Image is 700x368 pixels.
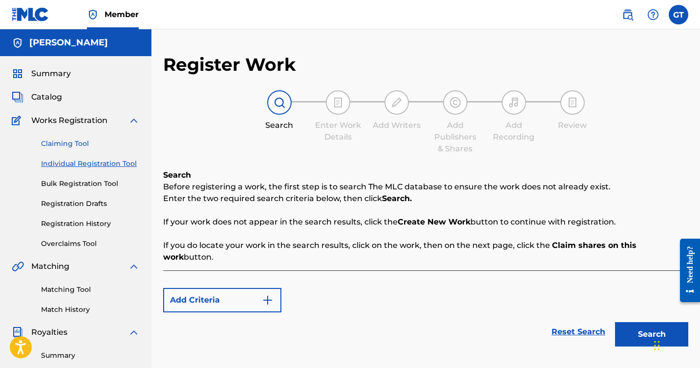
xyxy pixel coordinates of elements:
[12,37,23,49] img: Accounts
[382,194,412,203] strong: Search.
[274,97,285,108] img: step indicator icon for Search
[431,120,480,155] div: Add Publishers & Shares
[163,240,688,263] p: If you do locate your work in the search results, click on the work, then on the next page, click...
[163,181,688,193] p: Before registering a work, the first step is to search The MLC database to ensure the work does n...
[12,91,62,103] a: CatalogCatalog
[41,285,140,295] a: Matching Tool
[163,170,191,180] b: Search
[622,9,634,20] img: search
[12,91,23,103] img: Catalog
[398,217,470,226] strong: Create New Work
[567,97,578,108] img: step indicator icon for Review
[372,120,421,131] div: Add Writers
[12,68,71,80] a: SummarySummary
[31,91,62,103] span: Catalog
[128,261,140,272] img: expand
[615,322,688,347] button: Search
[643,5,663,24] div: Help
[31,115,107,126] span: Works Registration
[508,97,520,108] img: step indicator icon for Add Recording
[618,5,637,24] a: Public Search
[163,283,688,351] form: Search Form
[105,9,139,20] span: Member
[255,120,304,131] div: Search
[41,139,140,149] a: Claiming Tool
[548,120,597,131] div: Review
[41,179,140,189] a: Bulk Registration Tool
[128,327,140,338] img: expand
[163,216,688,228] p: If your work does not appear in the search results, click the button to continue with registration.
[12,115,24,126] img: Works Registration
[314,120,362,143] div: Enter Work Details
[41,305,140,315] a: Match History
[128,115,140,126] img: expand
[41,159,140,169] a: Individual Registration Tool
[29,37,108,48] h5: George Taylor
[391,97,403,108] img: step indicator icon for Add Writers
[654,331,660,360] div: Drag
[12,261,24,272] img: Matching
[262,294,274,306] img: 9d2ae6d4665cec9f34b9.svg
[163,54,296,76] h2: Register Work
[41,199,140,209] a: Registration Drafts
[163,288,281,312] button: Add Criteria
[12,68,23,80] img: Summary
[547,321,610,343] a: Reset Search
[651,321,700,368] iframe: Chat Widget
[31,327,67,338] span: Royalties
[87,9,99,20] img: Top Rightsholder
[31,68,71,80] span: Summary
[41,350,140,361] a: Summary
[31,261,69,272] span: Matching
[12,7,49,21] img: MLC Logo
[669,5,688,24] div: User Menu
[41,219,140,229] a: Registration History
[489,120,538,143] div: Add Recording
[332,97,344,108] img: step indicator icon for Enter Work Details
[41,239,140,249] a: Overclaims Tool
[12,327,23,338] img: Royalties
[449,97,461,108] img: step indicator icon for Add Publishers & Shares
[647,9,659,20] img: help
[163,193,688,204] p: Enter the two required search criteria below, then click
[673,231,700,310] iframe: Resource Center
